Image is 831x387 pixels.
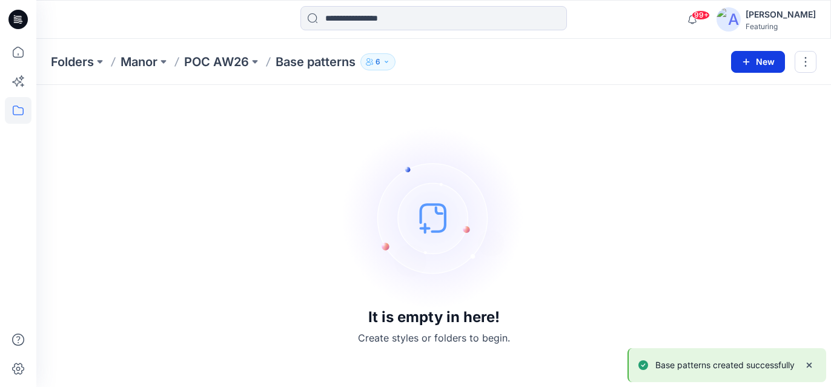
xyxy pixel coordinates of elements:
[655,358,795,372] p: Base patterns created successfully
[746,7,816,22] div: [PERSON_NAME]
[360,53,396,70] button: 6
[368,309,500,326] h3: It is empty in here!
[731,51,785,73] button: New
[358,331,510,345] p: Create styles or folders to begin.
[343,127,525,309] img: empty-state-image.svg
[717,7,741,32] img: avatar
[276,53,356,70] p: Base patterns
[51,53,94,70] a: Folders
[184,53,249,70] a: POC AW26
[121,53,157,70] a: Manor
[746,22,816,31] div: Featuring
[692,10,710,20] span: 99+
[376,55,380,69] p: 6
[623,343,831,387] div: Notifications-bottom-right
